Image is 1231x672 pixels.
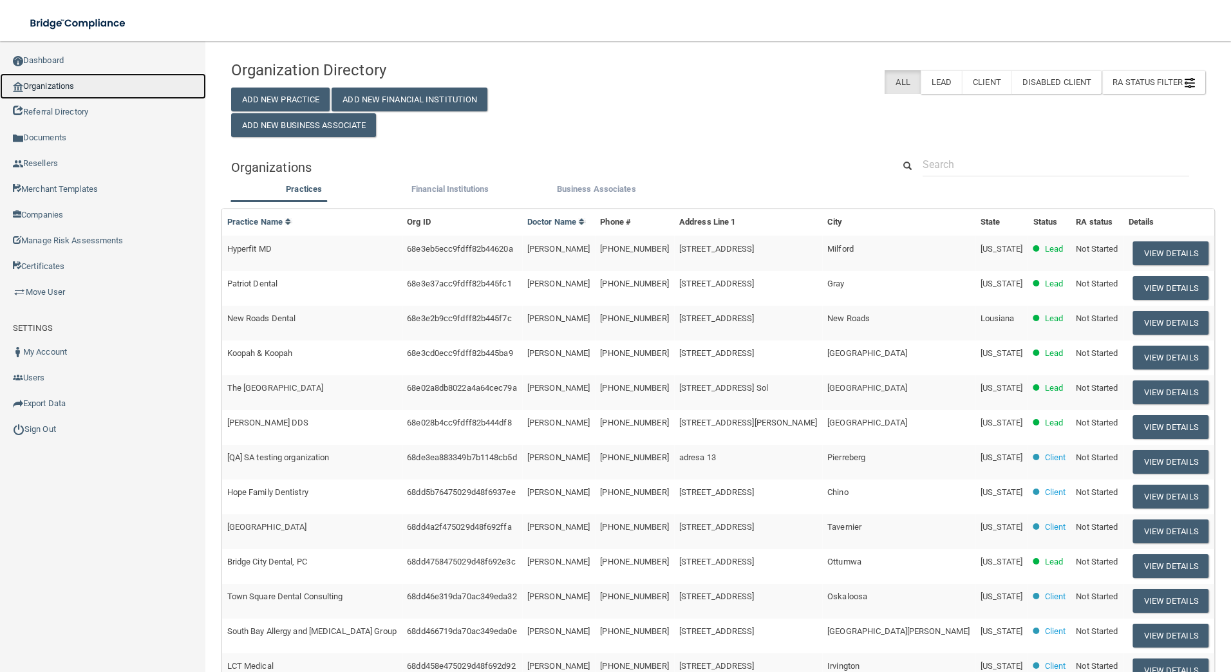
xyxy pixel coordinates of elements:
span: [STREET_ADDRESS] [679,557,755,566]
span: Chino [827,487,849,497]
span: [PERSON_NAME] [527,348,590,358]
label: All [885,70,920,94]
span: [PERSON_NAME] [527,244,590,254]
button: View Details [1133,241,1209,265]
li: Practices [231,182,377,200]
span: [PHONE_NUMBER] [600,383,668,393]
span: Not Started [1076,418,1118,427]
span: adresa 13 [679,453,716,462]
span: Koopah & Koopah [227,348,293,358]
th: Phone # [595,209,674,236]
span: 68dd458e475029d48f692d92 [407,661,515,671]
img: ic_user_dark.df1a06c3.png [13,347,23,357]
span: 68e3e2b9cc9fdff82b445f7c [407,313,511,323]
span: [GEOGRAPHIC_DATA][PERSON_NAME] [827,626,970,636]
a: Practice Name [227,217,292,227]
span: [STREET_ADDRESS] [679,661,755,671]
span: Hyperfit MD [227,244,272,254]
p: Lead [1045,346,1063,361]
span: [PHONE_NUMBER] [600,522,668,532]
span: New Roads Dental [227,313,296,323]
span: 68dd4758475029d48f692e3c [407,557,515,566]
th: RA status [1071,209,1123,236]
span: [GEOGRAPHIC_DATA] [827,418,907,427]
span: Town Square Dental Consulting [227,592,343,601]
span: Not Started [1076,453,1118,462]
span: [US_STATE] [981,244,1023,254]
span: [US_STATE] [981,279,1023,288]
span: [GEOGRAPHIC_DATA] [827,383,907,393]
span: Hope Family Dentistry [227,487,308,497]
button: View Details [1133,450,1209,474]
span: [US_STATE] [981,418,1023,427]
p: Lead [1045,554,1063,570]
span: [PHONE_NUMBER] [600,244,668,254]
th: Details [1123,209,1214,236]
span: Irvington [827,661,860,671]
span: [PHONE_NUMBER] [600,557,668,566]
label: Disabled Client [1011,70,1102,94]
button: View Details [1133,346,1209,369]
span: RA Status Filter [1113,77,1195,87]
span: [US_STATE] [981,557,1023,566]
button: View Details [1133,380,1209,404]
span: [STREET_ADDRESS][PERSON_NAME] [679,418,817,427]
span: Gray [827,279,844,288]
button: View Details [1133,415,1209,439]
span: 68dd46e319da70ac349eda32 [407,592,516,601]
label: Financial Institutions [384,182,517,197]
button: View Details [1133,519,1209,543]
button: Add New Business Associate [231,113,377,137]
span: Not Started [1076,557,1118,566]
span: 68e3cd0ecc9fdff82b445ba9 [407,348,512,358]
span: New Roads [827,313,870,323]
span: Business Associates [557,184,636,194]
img: bridge_compliance_login_screen.278c3ca4.svg [19,10,138,37]
input: Search [923,153,1189,176]
span: Tavernier [827,522,861,532]
span: Not Started [1076,626,1118,636]
span: [STREET_ADDRESS] [679,487,755,497]
img: icon-filter@2x.21656d0b.png [1185,78,1195,88]
span: [STREET_ADDRESS] [679,313,755,323]
span: Ottumwa [827,557,861,566]
span: 68e02a8db8022a4a64cec79a [407,383,516,393]
span: [US_STATE] [981,626,1023,636]
img: briefcase.64adab9b.png [13,286,26,299]
p: Lead [1045,276,1063,292]
th: Org ID [402,209,522,236]
img: ic_dashboard_dark.d01f4a41.png [13,56,23,66]
label: Client [962,70,1011,94]
th: Status [1028,209,1071,236]
span: [PHONE_NUMBER] [600,487,668,497]
span: Practices [286,184,322,194]
span: Milford [827,244,854,254]
img: icon-documents.8dae5593.png [13,133,23,144]
span: Oskaloosa [827,592,867,601]
span: [STREET_ADDRESS] [679,522,755,532]
button: Add New Practice [231,88,330,111]
span: The [GEOGRAPHIC_DATA] [227,383,323,393]
span: Lousiana [981,313,1015,323]
span: [STREET_ADDRESS] [679,592,755,601]
p: Client [1045,624,1066,639]
button: View Details [1133,554,1209,578]
span: [GEOGRAPHIC_DATA] [827,348,907,358]
span: [US_STATE] [981,487,1023,497]
span: Not Started [1076,244,1118,254]
span: Not Started [1076,522,1118,532]
img: ic_reseller.de258add.png [13,159,23,169]
span: [PERSON_NAME] [527,279,590,288]
span: Not Started [1076,348,1118,358]
span: [PERSON_NAME] [527,418,590,427]
span: [PERSON_NAME] [527,522,590,532]
span: South Bay Allergy and [MEDICAL_DATA] Group [227,626,397,636]
p: Lead [1045,380,1063,396]
span: 68de3ea883349b7b1148cb5d [407,453,516,462]
span: [PHONE_NUMBER] [600,592,668,601]
p: Lead [1045,241,1063,257]
p: Lead [1045,311,1063,326]
span: [PERSON_NAME] [527,661,590,671]
img: icon-export.b9366987.png [13,398,23,409]
span: [PERSON_NAME] [527,487,590,497]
